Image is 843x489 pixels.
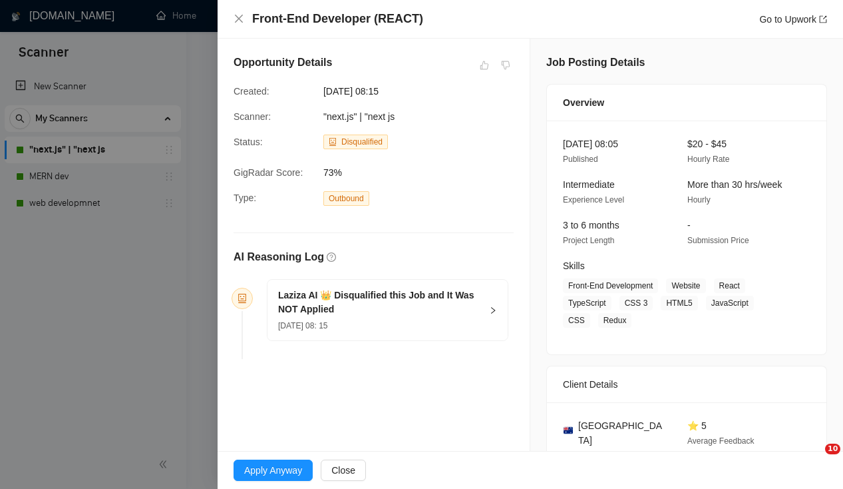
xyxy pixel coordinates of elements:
span: Skills [563,260,585,271]
span: 3 to 6 months [563,220,619,231]
span: right [489,306,497,314]
span: robot [238,294,247,303]
span: ⭐ 5 [687,420,707,431]
span: robot [329,138,337,146]
h4: Front-End Developer (REACT) [252,11,423,27]
span: Created: [234,86,269,97]
span: TypeScript [563,296,611,310]
button: Apply Anyway [234,460,313,481]
span: - [687,220,691,231]
span: [DATE] 08:15 [323,84,523,99]
span: JavaScript [706,296,754,310]
span: Project Length [563,236,614,245]
span: $20 - $45 [687,139,727,149]
h5: Laziza AI 👑 Disqualified this Job and It Was NOT Applied [278,288,481,316]
div: Client Details [563,366,810,402]
span: Hourly [687,195,711,205]
h5: AI Reasoning Log [234,249,324,265]
span: Close [331,463,355,478]
span: Published [563,155,598,164]
span: Apply Anyway [244,463,302,478]
button: Close [234,13,244,25]
span: Redux [598,313,632,328]
span: [DATE] 08:05 [563,139,618,149]
span: [DATE] 08: 15 [278,321,327,330]
button: Close [321,460,366,481]
span: Overview [563,95,604,110]
span: Average Feedback [687,436,755,446]
span: 10 [825,444,840,454]
h5: Opportunity Details [234,55,332,71]
span: Hourly Rate [687,155,729,164]
span: export [819,15,827,23]
a: Go to Upworkexport [759,14,827,25]
span: Submission Price [687,236,749,245]
span: Website [666,278,705,293]
span: Outbound [323,191,369,206]
span: Status: [234,137,263,147]
span: GigRadar Score: [234,167,303,178]
span: "next.js" | "next js [323,111,395,122]
iframe: Intercom live chat [798,444,830,476]
h5: Job Posting Details [546,55,645,71]
span: Intermediate [563,179,615,190]
span: Front-End Development [563,278,658,293]
span: question-circle [327,252,336,262]
span: HTML5 [661,296,697,310]
span: close [234,13,244,24]
img: 🇦🇺 [564,426,573,435]
span: 73% [323,165,523,180]
span: Experience Level [563,195,624,205]
span: Disqualified [341,137,383,147]
span: Scanner: [234,111,271,122]
span: Type: [234,193,256,203]
span: More than 30 hrs/week [687,179,782,190]
span: CSS 3 [619,296,653,310]
span: React [714,278,745,293]
span: CSS [563,313,590,328]
span: [GEOGRAPHIC_DATA] [578,418,666,448]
